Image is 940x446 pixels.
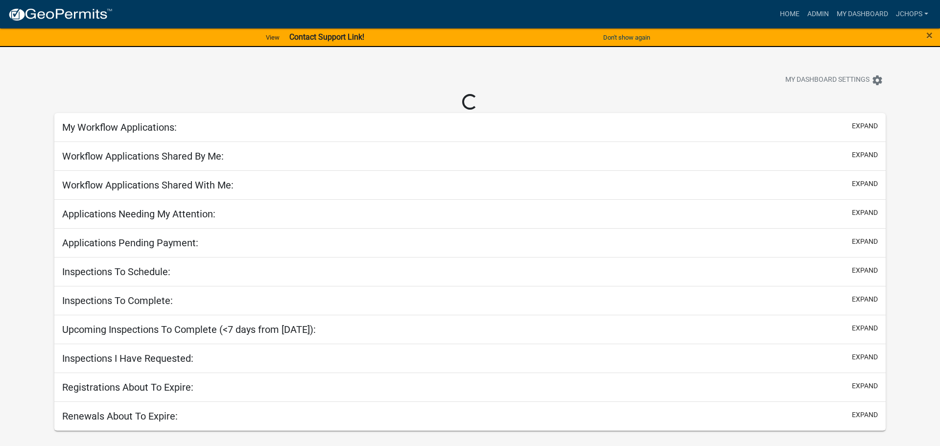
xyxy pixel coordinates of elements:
[852,121,878,131] button: expand
[871,74,883,86] i: settings
[62,121,177,133] h5: My Workflow Applications:
[852,265,878,276] button: expand
[62,266,170,278] h5: Inspections To Schedule:
[926,29,933,41] button: Close
[62,410,178,422] h5: Renewals About To Expire:
[833,5,892,23] a: My Dashboard
[62,150,224,162] h5: Workflow Applications Shared By Me:
[892,5,932,23] a: jchops
[852,323,878,333] button: expand
[62,179,234,191] h5: Workflow Applications Shared With Me:
[62,237,198,249] h5: Applications Pending Payment:
[852,352,878,362] button: expand
[785,74,869,86] span: My Dashboard Settings
[262,29,283,46] a: View
[852,410,878,420] button: expand
[777,70,891,90] button: My Dashboard Settingssettings
[599,29,654,46] button: Don't show again
[803,5,833,23] a: Admin
[852,179,878,189] button: expand
[852,208,878,218] button: expand
[62,208,215,220] h5: Applications Needing My Attention:
[62,324,316,335] h5: Upcoming Inspections To Complete (<7 days from [DATE]):
[289,32,364,42] strong: Contact Support Link!
[852,381,878,391] button: expand
[62,295,173,306] h5: Inspections To Complete:
[852,294,878,305] button: expand
[62,381,193,393] h5: Registrations About To Expire:
[62,352,193,364] h5: Inspections I Have Requested:
[852,150,878,160] button: expand
[926,28,933,42] span: ×
[852,236,878,247] button: expand
[776,5,803,23] a: Home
